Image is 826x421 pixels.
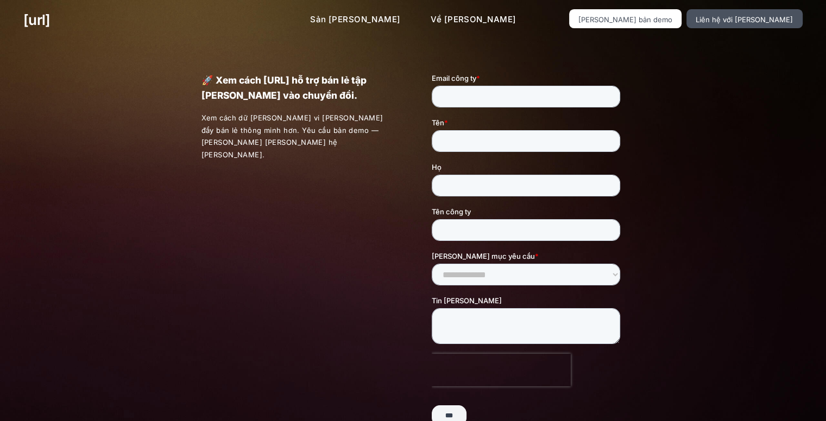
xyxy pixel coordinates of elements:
font: Xem cách dữ [PERSON_NAME] vi [PERSON_NAME] đẩy bán lẻ thông minh hơn. Yêu cầu bản demo — [PERSON_... [201,113,383,159]
a: Sản [PERSON_NAME] [301,9,409,30]
font: [PERSON_NAME] bản demo [578,15,672,24]
a: [PERSON_NAME] bản demo [569,9,682,28]
font: Về [PERSON_NAME] [431,14,516,24]
font: Sản [PERSON_NAME] [310,14,400,24]
a: Về [PERSON_NAME] [422,9,525,30]
a: Liên hệ với [PERSON_NAME] [686,9,803,28]
font: Liên hệ với [PERSON_NAME] [696,15,793,24]
font: 🚀 Xem cách [URL] hỗ trợ bán lẻ tập [PERSON_NAME] vào chuyển đổi. [201,74,366,101]
a: [URL] [23,9,50,30]
font: [URL] [23,11,50,28]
